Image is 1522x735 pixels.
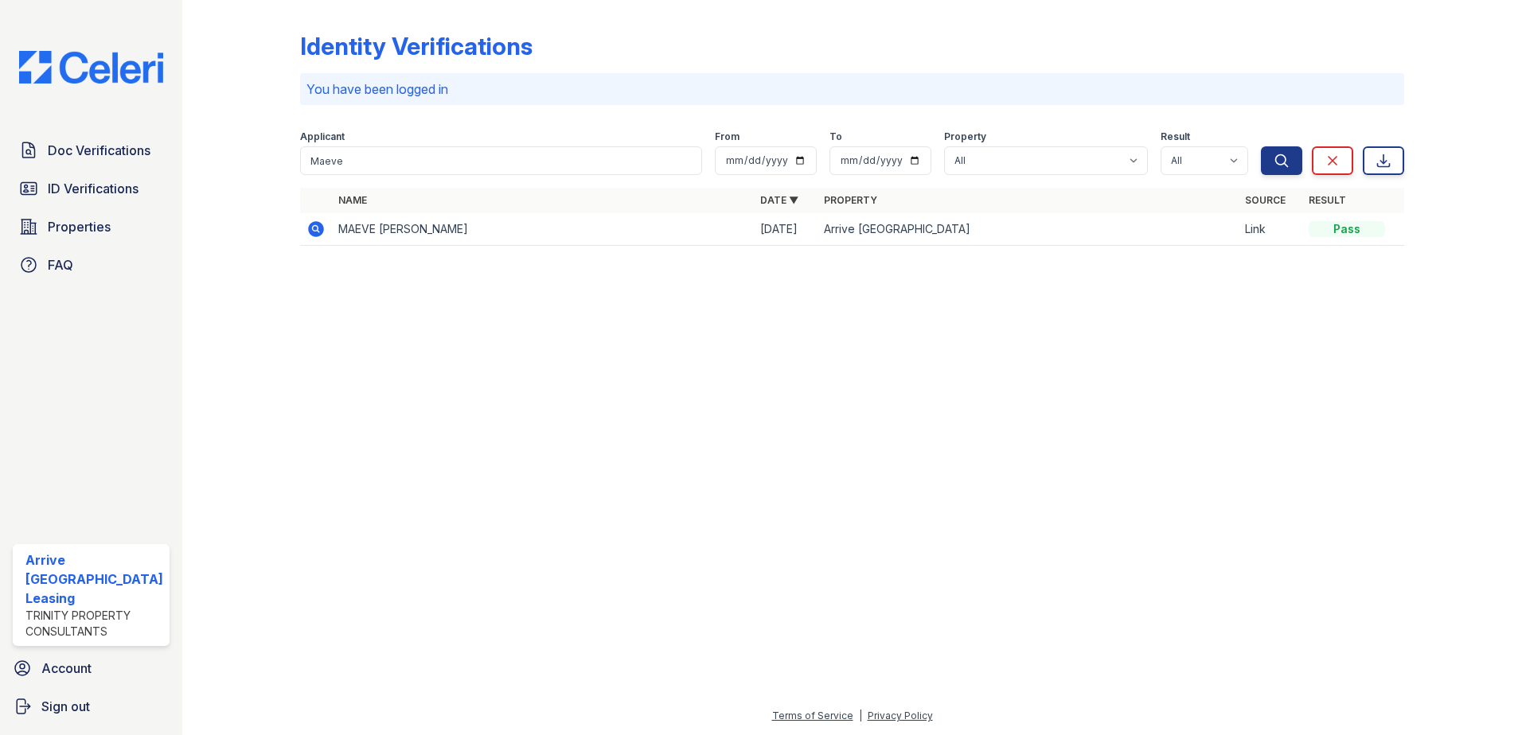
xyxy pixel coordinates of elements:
a: Source [1245,194,1286,206]
span: Properties [48,217,111,236]
td: Link [1239,213,1302,246]
label: Property [944,130,986,143]
div: Identity Verifications [300,32,533,60]
a: Sign out [6,690,176,722]
p: You have been logged in [306,80,1399,99]
span: Sign out [41,697,90,716]
span: Account [41,659,92,678]
a: Property [824,194,877,206]
span: ID Verifications [48,179,139,198]
div: Pass [1309,221,1385,237]
div: Trinity Property Consultants [25,608,163,640]
span: Doc Verifications [48,141,150,160]
a: Date ▼ [760,194,798,206]
div: | [859,710,862,721]
label: To [829,130,842,143]
div: Arrive [GEOGRAPHIC_DATA] Leasing [25,550,163,608]
a: Properties [13,211,170,243]
label: From [715,130,740,143]
input: Search by name or phone number [300,146,703,175]
a: Account [6,652,176,684]
a: Doc Verifications [13,134,170,166]
td: [DATE] [754,213,818,246]
a: Name [338,194,367,206]
span: FAQ [48,255,73,274]
img: CE_Logo_Blue-a8612792a0a2168367f1c8372b55b34899dd931a85d93a1a3d3e32e68fde9ad4.png [6,51,176,84]
a: Result [1309,194,1346,206]
td: Arrive [GEOGRAPHIC_DATA] [818,213,1239,246]
a: Privacy Policy [868,710,933,721]
label: Result [1161,130,1190,143]
iframe: chat widget [1455,671,1506,719]
a: Terms of Service [772,710,853,721]
label: Applicant [300,130,345,143]
a: ID Verifications [13,173,170,204]
td: MAEVE [PERSON_NAME] [332,213,754,246]
a: FAQ [13,249,170,281]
